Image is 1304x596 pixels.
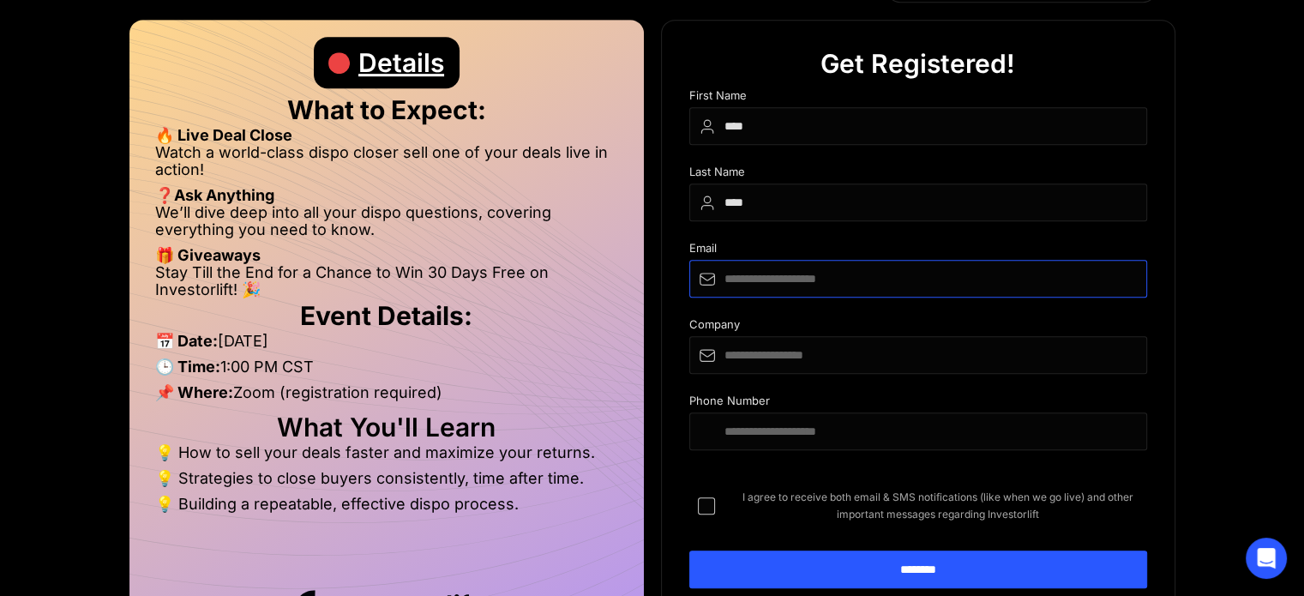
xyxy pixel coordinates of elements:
[689,242,1147,260] div: Email
[155,144,618,187] li: Watch a world-class dispo closer sell one of your deals live in action!
[155,418,618,436] h2: What You'll Learn
[689,318,1147,336] div: Company
[155,126,292,144] strong: 🔥 Live Deal Close
[155,383,233,401] strong: 📌 Where:
[155,204,618,247] li: We’ll dive deep into all your dispo questions, covering everything you need to know.
[820,38,1015,89] div: Get Registered!
[689,89,1147,107] div: First Name
[155,444,618,470] li: 💡 How to sell your deals faster and maximize your returns.
[729,489,1147,523] span: I agree to receive both email & SMS notifications (like when we go live) and other important mess...
[358,37,444,88] div: Details
[155,333,618,358] li: [DATE]
[155,246,261,264] strong: 🎁 Giveaways
[287,94,486,125] strong: What to Expect:
[155,358,220,376] strong: 🕒 Time:
[155,264,618,298] li: Stay Till the End for a Chance to Win 30 Days Free on Investorlift! 🎉
[300,300,472,331] strong: Event Details:
[689,166,1147,184] div: Last Name
[689,394,1147,412] div: Phone Number
[155,384,618,410] li: Zoom (registration required)
[155,470,618,496] li: 💡 Strategies to close buyers consistently, time after time.
[155,332,218,350] strong: 📅 Date:
[155,186,274,204] strong: ❓Ask Anything
[155,358,618,384] li: 1:00 PM CST
[1246,538,1287,579] div: Open Intercom Messenger
[155,496,618,513] li: 💡 Building a repeatable, effective dispo process.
